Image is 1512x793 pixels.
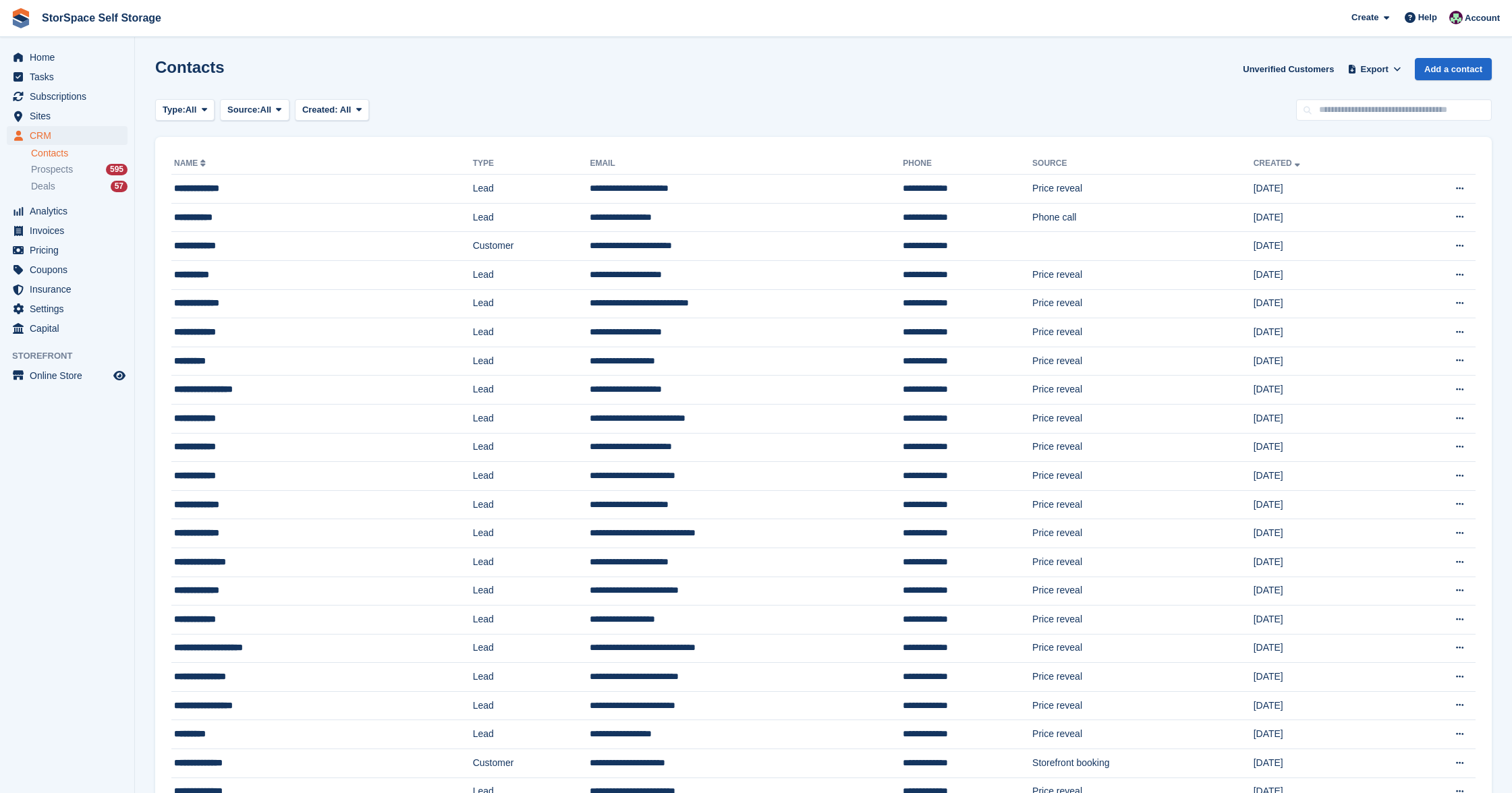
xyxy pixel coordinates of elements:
[1254,433,1395,462] td: [DATE]
[1032,606,1254,635] td: Price reveal
[473,490,590,519] td: Lead
[1032,433,1254,462] td: Price reveal
[30,221,111,240] span: Invoices
[30,319,111,338] span: Capital
[30,202,111,221] span: Analytics
[1254,203,1395,232] td: [DATE]
[155,99,215,121] button: Type: All
[7,107,128,125] a: menu
[1254,289,1395,318] td: [DATE]
[7,202,128,221] a: menu
[7,299,128,318] a: menu
[473,577,590,606] td: Lead
[1254,404,1395,433] td: [DATE]
[1032,663,1254,692] td: Price reveal
[473,318,590,347] td: Lead
[7,126,128,145] a: menu
[30,126,111,145] span: CRM
[473,289,590,318] td: Lead
[1032,153,1254,175] th: Source
[473,462,590,491] td: Lead
[30,241,111,260] span: Pricing
[1254,577,1395,606] td: [DATE]
[30,260,111,279] span: Coupons
[7,221,128,240] a: menu
[1032,720,1254,749] td: Price reveal
[1415,58,1492,80] a: Add a contact
[473,749,590,778] td: Customer
[1032,347,1254,376] td: Price reveal
[473,720,590,749] td: Lead
[1032,634,1254,663] td: Price reveal
[1032,691,1254,720] td: Price reveal
[1254,663,1395,692] td: [DATE]
[30,299,111,318] span: Settings
[227,103,260,117] span: Source:
[30,48,111,67] span: Home
[473,548,590,577] td: Lead
[7,241,128,260] a: menu
[1032,260,1254,289] td: Price reveal
[1345,58,1404,80] button: Export
[30,67,111,86] span: Tasks
[473,376,590,405] td: Lead
[30,280,111,299] span: Insurance
[1032,203,1254,232] td: Phone call
[260,103,272,117] span: All
[7,280,128,299] a: menu
[1254,720,1395,749] td: [DATE]
[31,179,128,194] a: Deals 57
[11,8,31,28] img: stora-icon-8386f47178a22dfd0bd8f6a31ec36ba5ce8667c1dd55bd0f319d3a0aa187defe.svg
[30,366,111,385] span: Online Store
[186,103,197,117] span: All
[1254,318,1395,347] td: [DATE]
[220,99,289,121] button: Source: All
[1254,232,1395,261] td: [DATE]
[1254,175,1395,204] td: [DATE]
[1032,376,1254,405] td: Price reveal
[1351,11,1378,24] span: Create
[7,319,128,338] a: menu
[473,606,590,635] td: Lead
[111,368,128,384] a: Preview store
[1032,175,1254,204] td: Price reveal
[1254,634,1395,663] td: [DATE]
[7,67,128,86] a: menu
[36,7,167,29] a: StorSpace Self Storage
[1254,606,1395,635] td: [DATE]
[1254,749,1395,778] td: [DATE]
[473,519,590,548] td: Lead
[1254,691,1395,720] td: [DATE]
[7,87,128,106] a: menu
[31,163,73,176] span: Prospects
[1254,490,1395,519] td: [DATE]
[473,404,590,433] td: Lead
[1418,11,1437,24] span: Help
[106,164,128,175] div: 595
[473,634,590,663] td: Lead
[1465,11,1500,25] span: Account
[903,153,1032,175] th: Phone
[473,260,590,289] td: Lead
[174,158,208,168] a: Name
[1032,289,1254,318] td: Price reveal
[1032,490,1254,519] td: Price reveal
[473,232,590,261] td: Customer
[473,153,590,175] th: Type
[1032,577,1254,606] td: Price reveal
[473,347,590,376] td: Lead
[1254,260,1395,289] td: [DATE]
[1032,404,1254,433] td: Price reveal
[1237,58,1339,80] a: Unverified Customers
[111,181,128,192] div: 57
[473,691,590,720] td: Lead
[590,153,903,175] th: Email
[473,175,590,204] td: Lead
[1032,462,1254,491] td: Price reveal
[1032,749,1254,778] td: Storefront booking
[340,105,352,115] span: All
[1032,548,1254,577] td: Price reveal
[7,48,128,67] a: menu
[163,103,186,117] span: Type:
[7,260,128,279] a: menu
